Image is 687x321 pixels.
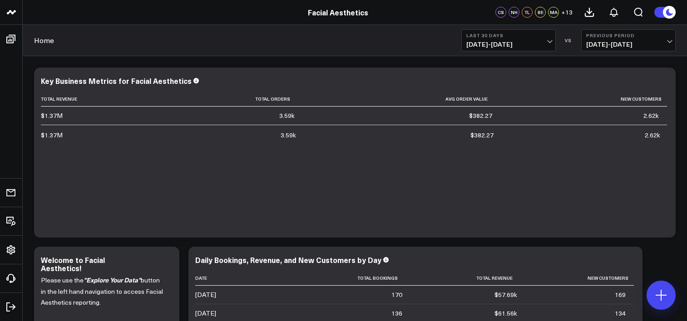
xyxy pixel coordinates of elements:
[286,271,410,286] th: Total Bookings
[279,111,295,120] div: 3.59k
[308,7,368,17] a: Facial Aesthetics
[461,29,556,51] button: Last 30 Days[DATE]-[DATE]
[561,9,573,15] span: + 13
[494,309,517,318] div: $61.56k
[466,33,551,38] b: Last 30 Days
[560,38,577,43] div: VS
[535,7,546,18] div: BE
[41,111,63,120] div: $1.37M
[561,7,573,18] button: +13
[548,7,559,18] div: MA
[195,309,216,318] div: [DATE]
[586,41,671,48] span: [DATE] - [DATE]
[500,92,667,107] th: New Customers
[303,92,500,107] th: Avg Order Value
[509,7,519,18] div: NH
[41,131,63,140] div: $1.37M
[195,255,381,265] div: Daily Bookings, Revenue, and New Customers by Day
[645,131,660,140] div: 2.62k
[34,35,54,45] a: Home
[410,271,525,286] th: Total Revenue
[84,275,141,284] i: "Explore Your Data"
[525,271,634,286] th: New Customers
[495,7,506,18] div: CS
[643,111,659,120] div: 2.62k
[281,131,296,140] div: 3.59k
[466,41,551,48] span: [DATE] - [DATE]
[615,309,626,318] div: 134
[494,290,517,299] div: $57.69k
[522,7,533,18] div: TL
[41,76,192,86] div: Key Business Metrics for Facial Aesthetics
[581,29,676,51] button: Previous Period[DATE]-[DATE]
[469,111,492,120] div: $382.27
[391,309,402,318] div: 136
[195,271,286,286] th: Date
[586,33,671,38] b: Previous Period
[195,290,216,299] div: [DATE]
[391,290,402,299] div: 170
[41,92,132,107] th: Total Revenue
[470,131,494,140] div: $382.27
[615,290,626,299] div: 169
[41,255,105,273] div: Welcome to Facial Aesthetics!
[132,92,303,107] th: Total Orders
